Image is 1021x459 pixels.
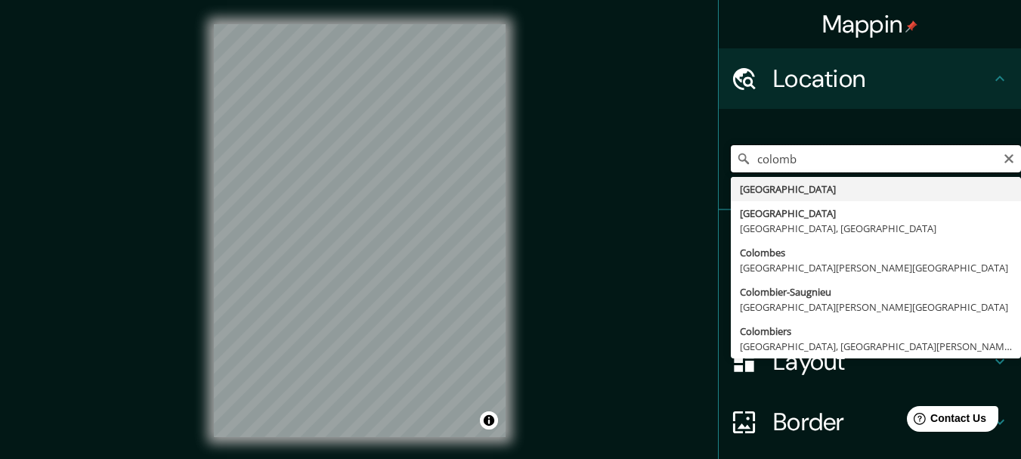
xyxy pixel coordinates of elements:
h4: Border [773,407,991,437]
div: Colombiers [740,324,1012,339]
h4: Layout [773,346,991,377]
canvas: Map [214,24,506,437]
input: Pick your city or area [731,145,1021,172]
div: Border [719,392,1021,452]
h4: Mappin [822,9,918,39]
h4: Location [773,64,991,94]
div: [GEOGRAPHIC_DATA] [740,206,1012,221]
img: pin-icon.png [905,20,917,33]
iframe: Help widget launcher [886,400,1004,442]
div: Style [719,271,1021,331]
div: [GEOGRAPHIC_DATA] [740,181,1012,197]
div: [GEOGRAPHIC_DATA][PERSON_NAME][GEOGRAPHIC_DATA] [740,299,1012,315]
div: [GEOGRAPHIC_DATA], [GEOGRAPHIC_DATA] [740,221,1012,236]
div: Pins [719,210,1021,271]
button: Clear [1003,150,1015,165]
div: Colombes [740,245,1012,260]
div: Layout [719,331,1021,392]
div: Colombier-Saugnieu [740,284,1012,299]
div: [GEOGRAPHIC_DATA], [GEOGRAPHIC_DATA][PERSON_NAME][GEOGRAPHIC_DATA] [740,339,1012,354]
div: Location [719,48,1021,109]
button: Toggle attribution [480,411,498,430]
div: [GEOGRAPHIC_DATA][PERSON_NAME][GEOGRAPHIC_DATA] [740,260,1012,275]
